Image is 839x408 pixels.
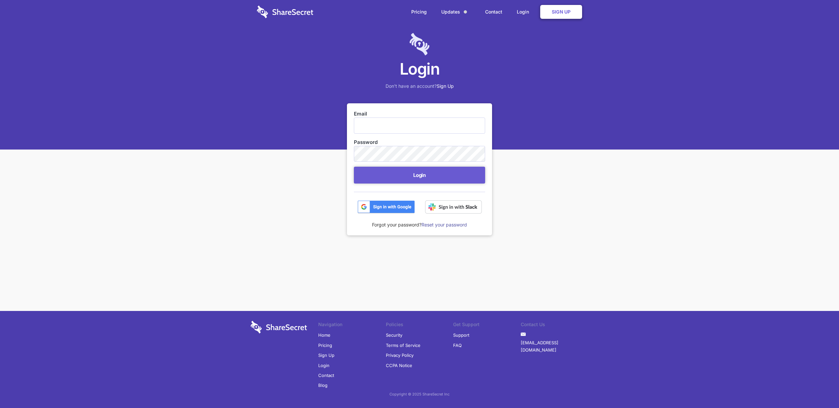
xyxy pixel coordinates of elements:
[354,110,485,118] label: Email
[354,139,485,146] label: Password
[386,350,414,360] a: Privacy Policy
[453,321,521,330] li: Get Support
[318,321,386,330] li: Navigation
[386,340,420,350] a: Terms of Service
[421,222,467,227] a: Reset your password
[521,338,588,355] a: [EMAIL_ADDRESS][DOMAIN_NAME]
[386,330,402,340] a: Security
[354,214,485,228] div: Forgot your password?
[425,200,482,214] img: Sign in with Slack
[318,360,329,370] a: Login
[318,330,330,340] a: Home
[405,2,433,22] a: Pricing
[453,330,469,340] a: Support
[410,33,429,55] img: logo-lt-purple-60x68@2x-c671a683ea72a1d466fb5d642181eefbee81c4e10ba9aed56c8e1d7e762e8086.png
[521,321,588,330] li: Contact Us
[257,6,313,18] img: logo-wordmark-white-trans-d4663122ce5f474addd5e946df7df03e33cb6a1c49d2221995e7729f52c070b2.svg
[386,360,412,370] a: CCPA Notice
[453,340,462,350] a: FAQ
[357,200,415,214] img: btn_google_signin_dark_normal_web@2x-02e5a4921c5dab0481f19210d7229f84a41d9f18e5bdafae021273015eeb...
[318,340,332,350] a: Pricing
[540,5,582,19] a: Sign Up
[318,370,334,380] a: Contact
[318,380,327,390] a: Blog
[479,2,509,22] a: Contact
[437,83,454,89] a: Sign Up
[251,321,307,333] img: logo-wordmark-white-trans-d4663122ce5f474addd5e946df7df03e33cb6a1c49d2221995e7729f52c070b2.svg
[510,2,539,22] a: Login
[318,350,334,360] a: Sign Up
[386,321,453,330] li: Policies
[354,167,485,184] button: Login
